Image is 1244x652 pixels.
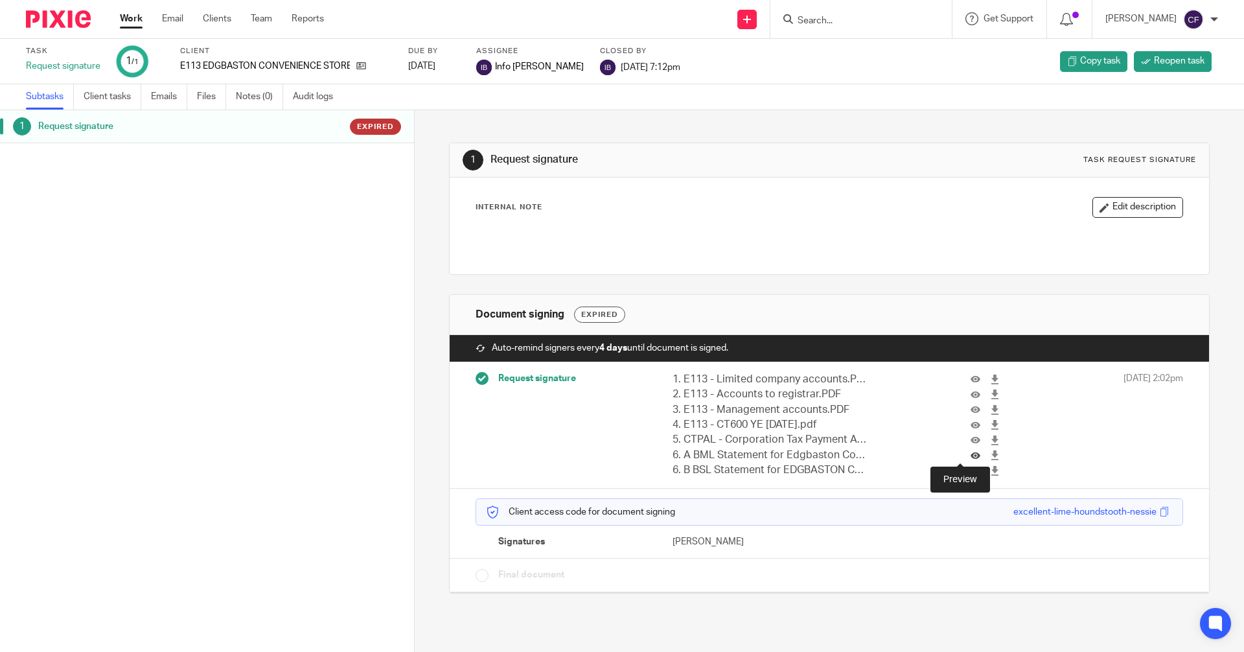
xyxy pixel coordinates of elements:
[498,535,545,548] span: Signatures
[26,46,100,56] label: Task
[476,308,564,321] h1: Document signing
[1134,51,1212,72] a: Reopen task
[463,150,483,170] div: 1
[476,202,542,213] p: Internal Note
[180,46,392,56] label: Client
[13,117,31,135] div: 1
[476,46,584,56] label: Assignee
[26,60,100,73] div: Request signature
[673,417,868,432] p: 4. E113 - CT600 YE [DATE].pdf
[151,84,187,110] a: Emails
[673,463,868,478] p: 6. B BSL Statement for EDGBASTON CONVENIENCE STORES LTD As At [DATE].pdf
[26,84,74,110] a: Subtasks
[162,12,183,25] a: Email
[236,84,283,110] a: Notes (0)
[126,54,139,69] div: 1
[490,153,857,167] h1: Request signature
[1060,51,1127,72] a: Copy task
[1013,506,1157,518] div: excellent-lime-houndstooth-nessie
[498,372,576,385] span: Request signature
[293,84,343,110] a: Audit logs
[292,12,324,25] a: Reports
[38,117,281,136] h1: Request signature
[673,402,868,417] p: 3. E113 - Management accounts.PDF
[120,12,143,25] a: Work
[495,60,584,73] span: Info [PERSON_NAME]
[84,84,141,110] a: Client tasks
[408,46,460,56] label: Due by
[600,60,616,75] img: svg%3E
[673,372,868,387] p: 1. E113 - Limited company accounts.PDF
[1183,9,1204,30] img: svg%3E
[498,568,564,581] span: Final document
[408,60,460,73] div: [DATE]
[984,14,1033,23] span: Get Support
[1123,372,1183,478] span: [DATE] 2:02pm
[486,506,675,518] p: Client access code for document signing
[357,121,394,132] span: Expired
[132,58,139,65] small: /1
[599,343,627,353] strong: 4 days
[197,84,226,110] a: Files
[203,12,231,25] a: Clients
[673,448,868,463] p: 6. A BML Statement for Edgbaston Convenience Stores As At [DATE].pdf
[1092,197,1183,218] button: Edit description
[1154,54,1204,67] span: Reopen task
[180,60,350,73] p: E113 EDGBASTON CONVENIENCE STORES LTD
[492,342,728,355] span: Auto-remind signers every until document is signed.
[476,60,492,75] img: svg%3E
[1080,54,1120,67] span: Copy task
[26,10,91,28] img: Pixie
[600,46,680,56] label: Closed by
[796,16,913,27] input: Search
[673,535,829,548] p: [PERSON_NAME]
[673,432,868,447] p: 5. CTPAL - Corporation Tax Payment Advice Letter.pdf
[1105,12,1177,25] p: [PERSON_NAME]
[673,387,868,402] p: 2. E113 - Accounts to registrar.PDF
[574,307,625,323] div: Expired
[621,62,680,71] span: [DATE] 7:12pm
[1083,155,1196,165] div: Task request signature
[251,12,272,25] a: Team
